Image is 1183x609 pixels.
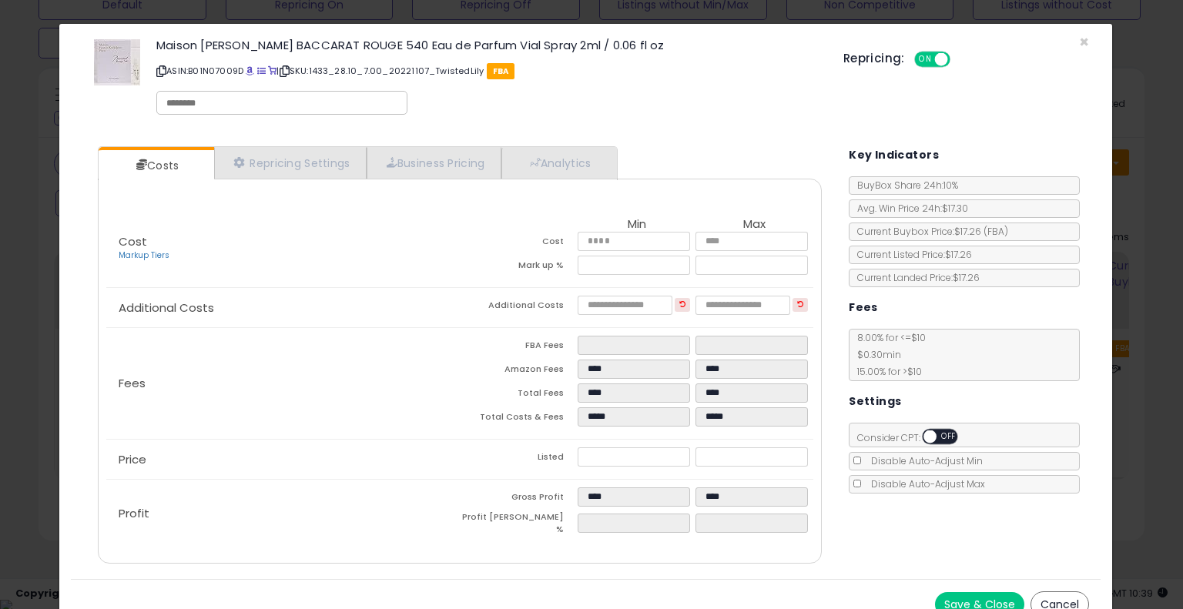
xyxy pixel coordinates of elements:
[578,218,695,232] th: Min
[850,431,978,444] span: Consider CPT:
[246,65,254,77] a: BuyBox page
[106,302,460,314] p: Additional Costs
[214,147,367,179] a: Repricing Settings
[916,53,935,66] span: ON
[843,52,905,65] h5: Repricing:
[937,430,961,443] span: OFF
[849,392,901,411] h5: Settings
[984,225,1008,238] span: ( FBA )
[460,511,578,540] td: Profit [PERSON_NAME] %
[268,65,276,77] a: Your listing only
[863,477,985,490] span: Disable Auto-Adjust Max
[119,249,169,261] a: Markup Tiers
[850,271,980,284] span: Current Landed Price: $17.26
[460,256,578,279] td: Mark up %
[850,365,922,378] span: 15.00 % for > $10
[367,147,501,179] a: Business Pricing
[695,218,813,232] th: Max
[156,59,820,83] p: ASIN: B01N07009D | SKU: 1433_28.10_7.00_20221107_TwistedLily
[99,150,213,181] a: Costs
[106,453,460,466] p: Price
[94,39,140,85] img: 41lJsTNeJgL._SL60_.jpg
[849,146,939,165] h5: Key Indicators
[850,348,901,361] span: $0.30 min
[257,65,266,77] a: All offer listings
[460,336,578,360] td: FBA Fees
[460,360,578,383] td: Amazon Fees
[863,454,983,467] span: Disable Auto-Adjust Min
[460,232,578,256] td: Cost
[460,487,578,511] td: Gross Profit
[460,296,578,320] td: Additional Costs
[850,202,968,215] span: Avg. Win Price 24h: $17.30
[106,377,460,390] p: Fees
[850,331,926,378] span: 8.00 % for <= $10
[460,383,578,407] td: Total Fees
[106,507,460,520] p: Profit
[947,53,972,66] span: OFF
[460,407,578,431] td: Total Costs & Fees
[501,147,615,179] a: Analytics
[106,236,460,262] p: Cost
[849,298,878,317] h5: Fees
[487,63,515,79] span: FBA
[156,39,820,51] h3: Maison [PERSON_NAME] BACCARAT ROUGE 540 Eau de Parfum Vial Spray 2ml / 0.06 fl oz
[460,447,578,471] td: Listed
[954,225,1008,238] span: $17.26
[850,225,1008,238] span: Current Buybox Price:
[1079,31,1089,53] span: ×
[850,248,972,261] span: Current Listed Price: $17.26
[850,179,958,192] span: BuyBox Share 24h: 10%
